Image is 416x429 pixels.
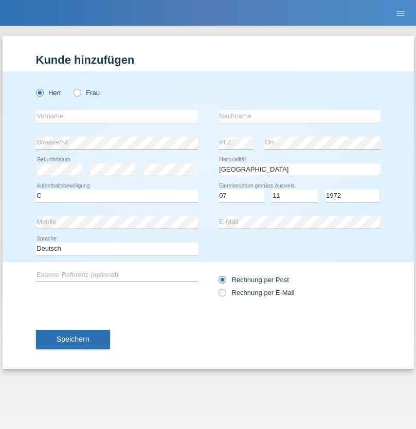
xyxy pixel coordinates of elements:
input: Frau [74,89,80,96]
label: Frau [74,89,100,97]
span: Speichern [57,335,89,343]
a: menu [390,10,411,16]
label: Rechnung per E-Mail [219,289,295,296]
i: menu [395,8,406,18]
button: Speichern [36,330,110,349]
input: Herr [36,89,43,96]
input: Rechnung per E-Mail [219,289,225,302]
input: Rechnung per Post [219,276,225,289]
label: Rechnung per Post [219,276,289,284]
label: Herr [36,89,62,97]
h1: Kunde hinzufügen [36,53,381,66]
